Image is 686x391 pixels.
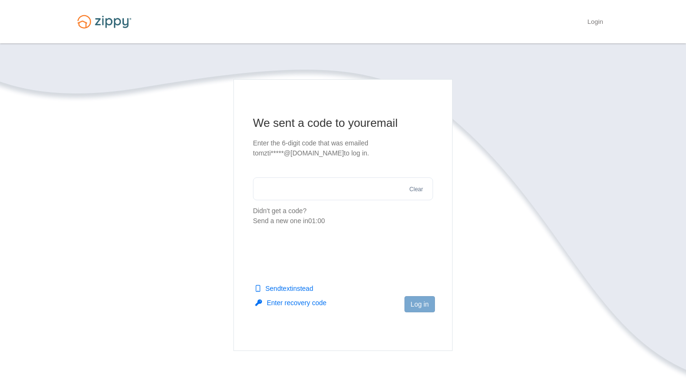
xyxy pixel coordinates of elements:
a: Login [587,18,603,28]
button: Clear [406,185,426,194]
p: Didn't get a code? [253,206,433,226]
p: Enter the 6-digit code that was emailed to mzti*****@[DOMAIN_NAME] to log in. [253,138,433,158]
button: Log in [404,296,435,312]
img: Logo [71,10,137,33]
div: Send a new one in 01:00 [253,216,433,226]
button: Sendtextinstead [255,284,313,293]
button: Enter recovery code [255,298,326,308]
h1: We sent a code to your email [253,115,433,131]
